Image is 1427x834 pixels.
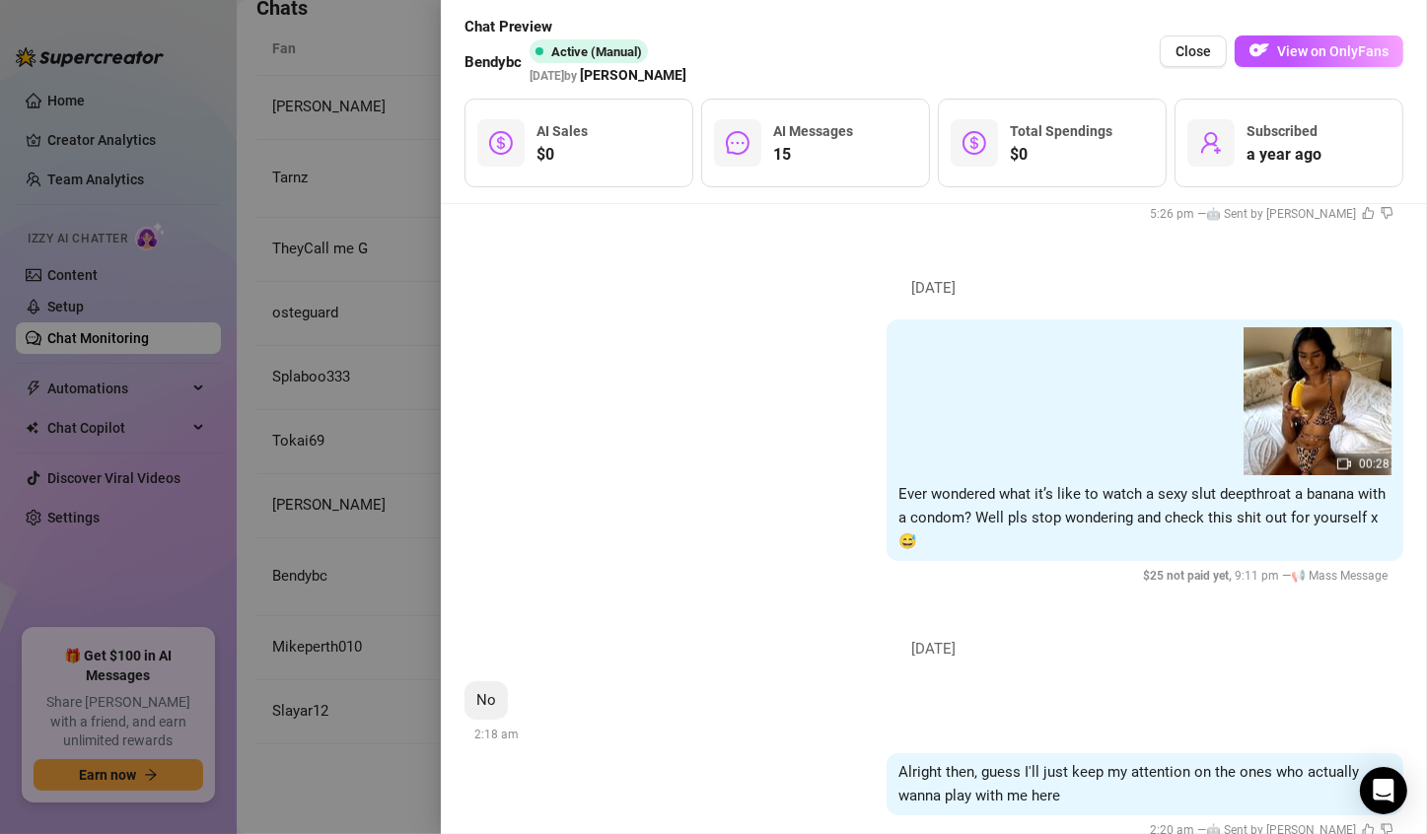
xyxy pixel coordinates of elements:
span: AI Sales [536,123,588,139]
span: 🤖 Sent by [PERSON_NAME] [1206,207,1356,221]
span: 📢 Mass Message [1291,569,1388,583]
span: Total Spendings [1010,123,1112,139]
span: message [726,131,749,155]
span: No [476,691,496,709]
span: Ever wondered what it’s like to watch a sexy slut deepthroat a banana with a condom? Well pls sto... [898,485,1386,549]
span: 5:26 pm — [1150,207,1393,221]
div: Open Intercom Messenger [1360,767,1407,814]
span: user-add [1199,131,1223,155]
span: [DATE] [897,277,971,301]
span: like [1362,207,1375,220]
span: dislike [1381,207,1393,220]
span: dollar [963,131,986,155]
span: View on OnlyFans [1277,43,1389,59]
a: OFView on OnlyFans [1235,35,1403,68]
button: OFView on OnlyFans [1235,35,1403,67]
span: [DATE] by [530,69,686,83]
span: Bendybc [464,51,522,75]
span: $0 [536,143,588,167]
span: 15 [773,143,853,167]
span: Alright then, guess I'll just keep my attention on the ones who actually wanna play with me here [898,763,1359,804]
span: 2:18 am [474,728,519,741]
span: video-camera [1337,457,1351,471]
span: a year ago [1247,143,1321,167]
span: Subscribed [1247,123,1318,139]
span: $0 [1010,143,1112,167]
span: AI Messages [773,123,853,139]
span: dollar [489,131,513,155]
span: $ 25 not paid yet , [1143,569,1235,583]
button: Close [1160,35,1227,67]
img: OF [1249,40,1269,60]
span: [PERSON_NAME] [580,64,686,86]
span: 9:11 pm — [1143,569,1393,583]
span: 00:28 [1359,457,1390,471]
span: [DATE] [897,638,971,661]
span: Close [1176,43,1211,59]
img: media [1244,327,1391,475]
span: Active (Manual) [551,44,642,59]
span: Chat Preview [464,16,686,39]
